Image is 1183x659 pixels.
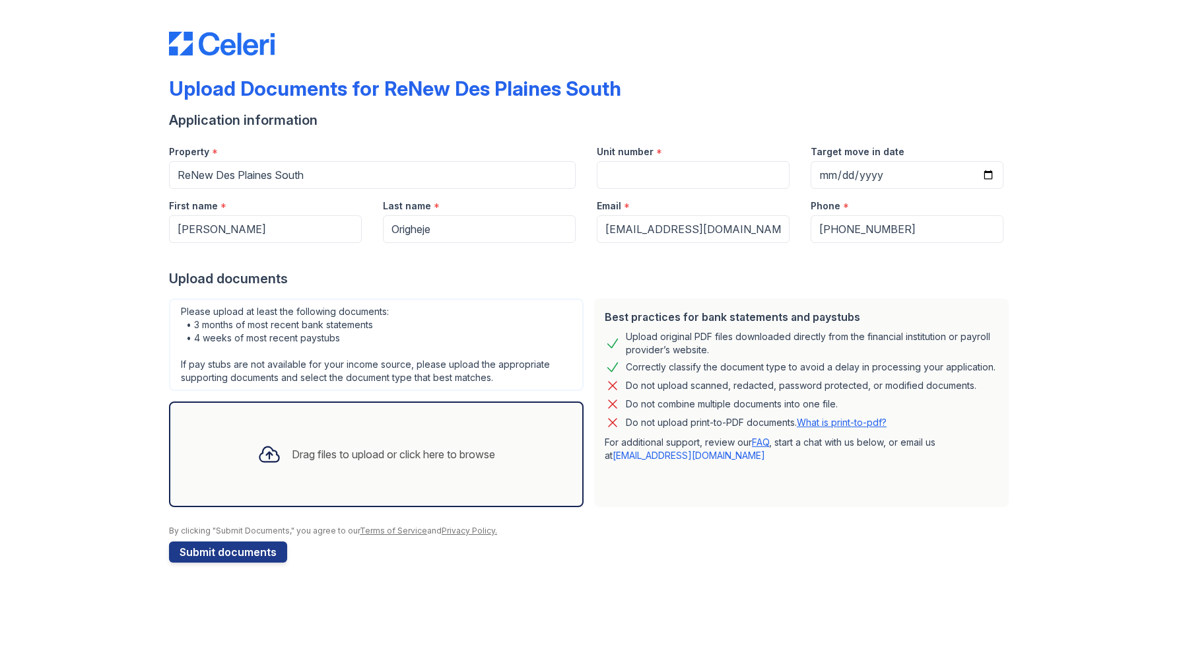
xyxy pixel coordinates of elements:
div: Correctly classify the document type to avoid a delay in processing your application. [626,359,996,375]
a: What is print-to-pdf? [797,417,887,428]
div: Please upload at least the following documents: • 3 months of most recent bank statements • 4 wee... [169,298,584,391]
div: Do not combine multiple documents into one file. [626,396,838,412]
label: Phone [811,199,840,213]
a: Privacy Policy. [442,526,497,536]
div: Upload Documents for ReNew Des Plaines South [169,77,621,100]
a: FAQ [752,436,769,448]
div: Application information [169,111,1014,129]
label: Target move in date [811,145,904,158]
div: Upload original PDF files downloaded directly from the financial institution or payroll provider’... [626,330,998,357]
p: For additional support, review our , start a chat with us below, or email us at [605,436,998,462]
a: [EMAIL_ADDRESS][DOMAIN_NAME] [613,450,765,461]
button: Submit documents [169,541,287,563]
div: Best practices for bank statements and paystubs [605,309,998,325]
div: Drag files to upload or click here to browse [292,446,495,462]
label: First name [169,199,218,213]
label: Property [169,145,209,158]
div: By clicking "Submit Documents," you agree to our and [169,526,1014,536]
a: Terms of Service [360,526,427,536]
label: Last name [383,199,431,213]
label: Unit number [597,145,654,158]
p: Do not upload print-to-PDF documents. [626,416,887,429]
div: Do not upload scanned, redacted, password protected, or modified documents. [626,378,976,394]
label: Email [597,199,621,213]
img: CE_Logo_Blue-a8612792a0a2168367f1c8372b55b34899dd931a85d93a1a3d3e32e68fde9ad4.png [169,32,275,55]
div: Upload documents [169,269,1014,288]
